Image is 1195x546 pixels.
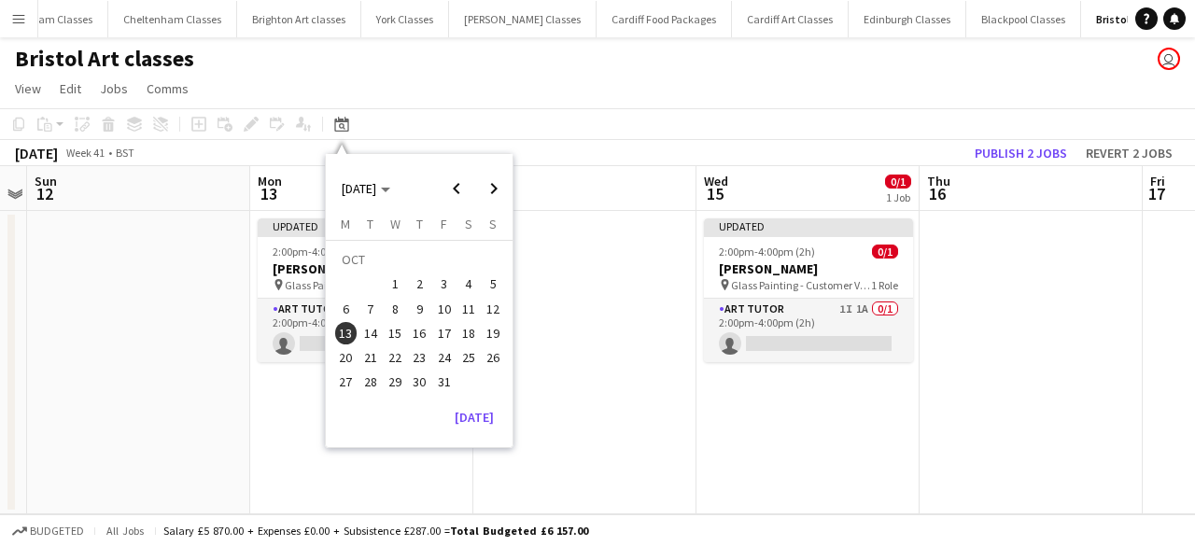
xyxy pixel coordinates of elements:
[457,322,480,344] span: 18
[482,346,504,369] span: 26
[704,260,913,277] h3: [PERSON_NAME]
[871,278,898,292] span: 1 Role
[481,321,505,345] button: 19-10-2025
[465,216,472,232] span: S
[255,183,282,204] span: 13
[433,273,456,296] span: 3
[475,170,513,207] button: Next month
[390,216,401,232] span: W
[457,321,481,345] button: 18-10-2025
[481,272,505,296] button: 05-10-2025
[147,80,189,97] span: Comms
[966,1,1081,37] button: Blackpool Classes
[457,345,481,370] button: 25-10-2025
[447,402,501,432] button: [DATE]
[924,183,950,204] span: 16
[333,297,358,321] button: 06-10-2025
[457,272,481,296] button: 04-10-2025
[1150,173,1165,189] span: Fri
[333,345,358,370] button: 20-10-2025
[407,370,431,394] button: 30-10-2025
[457,297,481,321] button: 11-10-2025
[449,1,597,37] button: [PERSON_NAME] Classes
[408,298,430,320] span: 9
[92,77,135,101] a: Jobs
[482,298,504,320] span: 12
[1158,48,1180,70] app-user-avatar: VOSH Limited
[341,216,350,232] span: M
[258,173,282,189] span: Mon
[481,297,505,321] button: 12-10-2025
[335,322,358,344] span: 13
[335,346,358,369] span: 20
[849,1,966,37] button: Edinburgh Classes
[1078,141,1180,165] button: Revert 2 jobs
[103,524,148,538] span: All jobs
[100,80,128,97] span: Jobs
[258,218,467,362] app-job-card: Updated2:00pm-4:00pm (2h)0/1[PERSON_NAME] Glass Painting - Customer Venue1 RoleArt Tutor1I1A0/12:...
[384,371,406,394] span: 29
[258,299,467,362] app-card-role: Art Tutor1I1A0/12:00pm-4:00pm (2h)
[433,298,456,320] span: 10
[433,322,456,344] span: 17
[407,321,431,345] button: 16-10-2025
[116,146,134,160] div: BST
[407,297,431,321] button: 09-10-2025
[384,322,406,344] span: 15
[32,183,57,204] span: 12
[333,321,358,345] button: 13-10-2025
[407,272,431,296] button: 02-10-2025
[1147,183,1165,204] span: 17
[732,1,849,37] button: Cardiff Art Classes
[9,521,87,541] button: Budgeted
[358,345,383,370] button: 21-10-2025
[139,77,196,101] a: Comms
[431,370,456,394] button: 31-10-2025
[358,370,383,394] button: 28-10-2025
[927,173,950,189] span: Thu
[704,218,913,362] app-job-card: Updated2:00pm-4:00pm (2h)0/1[PERSON_NAME] Glass Painting - Customer Venue1 RoleArt Tutor1I1A0/12:...
[441,216,447,232] span: F
[704,173,728,189] span: Wed
[384,346,406,369] span: 22
[704,218,913,233] div: Updated
[333,247,505,272] td: OCT
[482,273,504,296] span: 5
[15,144,58,162] div: [DATE]
[383,370,407,394] button: 29-10-2025
[431,345,456,370] button: 24-10-2025
[407,345,431,370] button: 23-10-2025
[358,297,383,321] button: 07-10-2025
[701,183,728,204] span: 15
[359,322,382,344] span: 14
[359,298,382,320] span: 7
[408,322,430,344] span: 16
[30,525,84,538] span: Budgeted
[35,173,57,189] span: Sun
[258,260,467,277] h3: [PERSON_NAME]
[15,45,194,73] h1: Bristol Art classes
[457,346,480,369] span: 25
[237,1,361,37] button: Brighton Art classes
[384,273,406,296] span: 1
[886,190,910,204] div: 1 Job
[359,346,382,369] span: 21
[285,278,425,292] span: Glass Painting - Customer Venue
[481,345,505,370] button: 26-10-2025
[431,297,456,321] button: 10-10-2025
[383,321,407,345] button: 15-10-2025
[273,245,369,259] span: 2:00pm-4:00pm (2h)
[408,273,430,296] span: 2
[383,297,407,321] button: 08-10-2025
[719,245,815,259] span: 2:00pm-4:00pm (2h)
[62,146,108,160] span: Week 41
[450,524,588,538] span: Total Budgeted £6 157.00
[361,1,449,37] button: York Classes
[731,278,871,292] span: Glass Painting - Customer Venue
[108,1,237,37] button: Cheltenham Classes
[163,524,588,538] div: Salary £5 870.00 + Expenses £0.00 + Subsistence £287.00 =
[597,1,732,37] button: Cardiff Food Packages
[438,170,475,207] button: Previous month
